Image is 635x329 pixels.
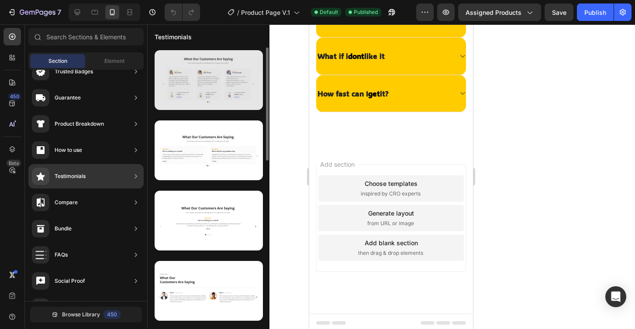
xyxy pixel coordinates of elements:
[577,3,614,21] button: Publish
[7,160,21,167] div: Beta
[584,8,606,17] div: Publish
[57,7,61,17] p: 7
[237,8,239,17] span: /
[309,24,473,329] iframe: Design area
[48,57,67,65] span: Section
[55,120,104,128] div: Product Breakdown
[605,286,626,307] div: Open Intercom Messenger
[55,198,78,207] div: Compare
[55,172,86,181] div: Testimonials
[28,28,144,45] input: Search Sections & Elements
[55,93,81,102] div: Guarantee
[55,277,85,285] div: Social Proof
[55,67,93,76] div: Trusted Badges
[55,250,68,259] div: FAQs
[552,9,566,16] span: Save
[320,8,338,16] span: Default
[62,311,100,319] span: Browse Library
[241,8,290,17] span: Product Page V.1
[458,3,541,21] button: Assigned Products
[3,3,65,21] button: 7
[165,3,200,21] div: Undo/Redo
[104,57,124,65] span: Element
[466,8,521,17] span: Assigned Products
[354,8,378,16] span: Published
[55,146,82,154] div: How to use
[30,307,142,322] button: Browse Library450
[545,3,573,21] button: Save
[104,310,121,319] div: 450
[8,93,21,100] div: 450
[55,224,72,233] div: Bundle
